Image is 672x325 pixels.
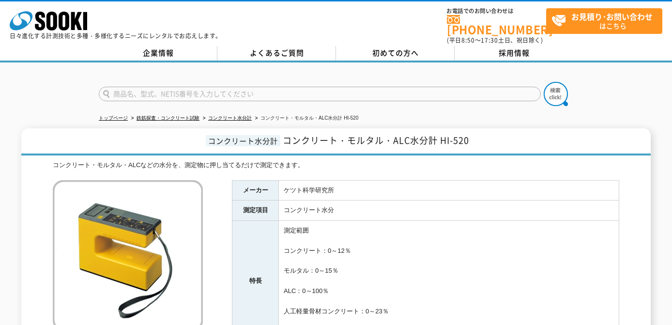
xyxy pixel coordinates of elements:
[447,15,546,35] a: [PHONE_NUMBER]
[217,46,336,61] a: よくあるご質問
[206,135,280,146] span: コンクリート水分計
[232,180,279,201] th: メーカー
[279,201,619,221] td: コンクリート水分
[336,46,455,61] a: 初めての方へ
[571,11,653,22] strong: お見積り･お問い合わせ
[544,82,568,106] img: btn_search.png
[447,8,546,14] span: お電話でのお問い合わせは
[447,36,543,45] span: (平日 ～ 土日、祝日除く)
[208,115,252,121] a: コンクリート水分計
[551,9,662,33] span: はこちら
[546,8,662,34] a: お見積り･お問い合わせはこちら
[10,33,222,39] p: 日々進化する計測技術と多種・多様化するニーズにレンタルでお応えします。
[232,201,279,221] th: 測定項目
[137,115,199,121] a: 鉄筋探査・コンクリート試験
[455,46,573,61] a: 採用情報
[481,36,498,45] span: 17:30
[53,160,619,170] div: コンクリート・モルタル・ALCなどの水分を、測定物に押し当てるだけで測定できます。
[99,46,217,61] a: 企業情報
[99,115,128,121] a: トップページ
[99,87,541,101] input: 商品名、型式、NETIS番号を入力してください
[253,113,358,124] li: コンクリート・モルタル・ALC水分計 HI-520
[461,36,475,45] span: 8:50
[279,180,619,201] td: ケツト科学研究所
[283,134,469,147] span: コンクリート・モルタル・ALC水分計 HI-520
[372,47,419,58] span: 初めての方へ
